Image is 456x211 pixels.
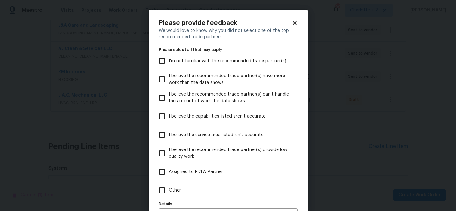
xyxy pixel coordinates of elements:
span: I believe the capabilities listed aren’t accurate [169,113,266,120]
div: We would love to know why you did not select one of the top recommended trade partners. [159,27,298,40]
span: I’m not familiar with the recommended trade partner(s) [169,58,286,64]
span: I believe the service area listed isn’t accurate [169,132,263,138]
span: Other [169,187,181,194]
legend: Please select all that may apply [159,48,298,52]
span: I believe the recommended trade partner(s) have more work than the data shows [169,73,292,86]
label: Details [159,202,298,206]
span: Assigned to PD1W Partner [169,169,223,175]
span: I believe the recommended trade partner(s) provide low quality work [169,147,292,160]
span: I believe the recommended trade partner(s) can’t handle the amount of work the data shows [169,91,292,105]
h2: Please provide feedback [159,20,292,26]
